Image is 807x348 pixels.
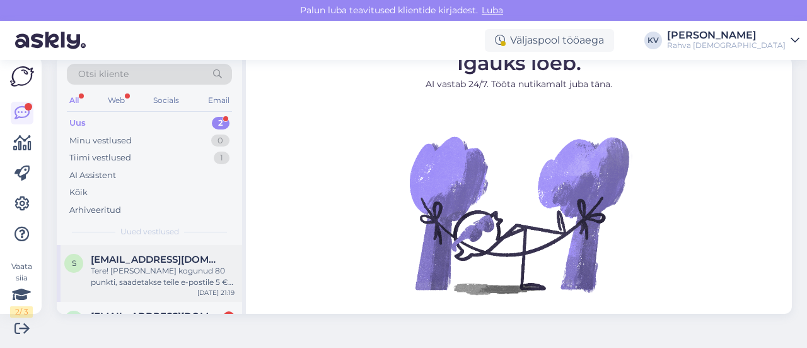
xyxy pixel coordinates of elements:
[105,92,127,109] div: Web
[67,92,81,109] div: All
[10,306,33,318] div: 2 / 3
[69,169,116,182] div: AI Assistent
[91,265,235,288] div: Tere! [PERSON_NAME] kogunud 80 punkti, saadetakse teile e-postile 5 € Rahva Raamatu kinkekaart. P...
[120,226,179,237] span: Uued vestlused
[69,135,132,147] div: Minu vestlused
[212,117,229,129] div: 2
[667,30,786,40] div: [PERSON_NAME]
[10,66,34,87] img: Askly Logo
[69,204,121,217] div: Arhiveeritud
[478,4,507,16] span: Luba
[69,117,86,129] div: Uus
[485,29,614,52] div: Väljaspool tööaega
[72,258,76,268] span: s
[78,68,129,81] span: Otsi kliente
[91,254,222,265] span: savikatre@gmail.com
[214,152,229,164] div: 1
[667,40,786,51] div: Rahva [DEMOGRAPHIC_DATA]
[10,261,33,318] div: Vaata siia
[405,101,632,328] img: No Chat active
[69,186,88,199] div: Kõik
[211,135,229,147] div: 0
[151,92,182,109] div: Socials
[91,311,222,322] span: Merilynkumpas@gmail.com
[69,152,131,164] div: Tiimi vestlused
[197,288,235,297] div: [DATE] 21:19
[223,311,235,323] div: 2
[206,92,232,109] div: Email
[308,78,730,91] p: AI vastab 24/7. Tööta nutikamalt juba täna.
[644,32,662,49] div: KV
[667,30,799,51] a: [PERSON_NAME]Rahva [DEMOGRAPHIC_DATA]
